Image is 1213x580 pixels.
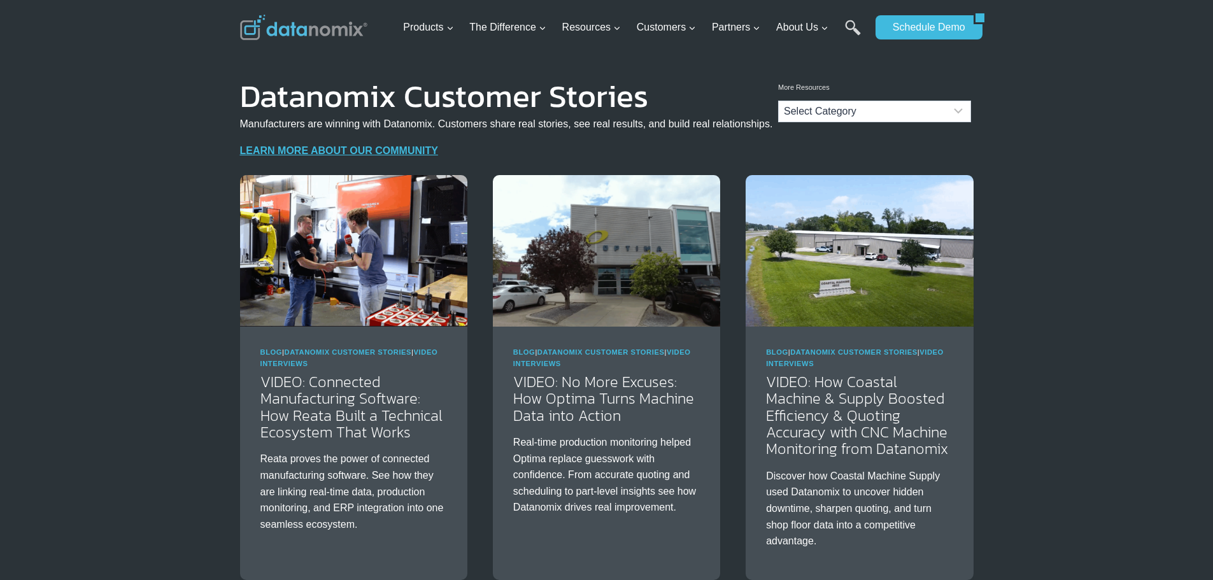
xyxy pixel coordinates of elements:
span: Customers [637,19,696,36]
a: VIDEO: Connected Manufacturing Software: How Reata Built a Technical Ecosystem That Works [260,371,443,443]
span: | | [766,348,944,367]
span: | | [260,348,438,367]
a: Datanomix Customer Stories [790,348,918,356]
a: Blog [260,348,283,356]
p: Discover how Coastal Machine Supply used Datanomix to uncover hidden downtime, sharpen quoting, a... [766,468,953,549]
span: | | [513,348,691,367]
p: Real-time production monitoring helped Optima replace guesswork with confidence. From accurate qu... [513,434,700,516]
span: Resources [562,19,621,36]
img: Discover how Optima Manufacturing uses Datanomix to turn raw machine data into real-time insights... [493,175,720,327]
a: Datanomix Customer Stories [537,348,665,356]
p: More Resources [778,82,971,94]
a: Schedule Demo [876,15,974,39]
span: About Us [776,19,828,36]
p: Manufacturers are winning with Datanomix. Customers share real stories, see real results, and bui... [240,116,773,132]
img: Coastal Machine Improves Efficiency & Quotes with Datanomix [746,175,973,327]
img: Reata’s Connected Manufacturing Software Ecosystem [240,175,467,327]
p: Reata proves the power of connected manufacturing software. See how they are linking real-time da... [260,451,447,532]
a: VIDEO: How Coastal Machine & Supply Boosted Efficiency & Quoting Accuracy with CNC Machine Monito... [766,371,948,460]
span: Partners [712,19,760,36]
span: The Difference [469,19,546,36]
img: Datanomix [240,15,367,40]
a: Search [845,20,861,48]
a: Datanomix Customer Stories [285,348,412,356]
a: LEARN MORE ABOUT OUR COMMUNITY [240,145,438,156]
span: Products [403,19,453,36]
nav: Primary Navigation [398,7,869,48]
a: Blog [766,348,788,356]
h1: Datanomix Customer Stories [240,87,773,106]
a: Blog [513,348,536,356]
a: VIDEO: No More Excuses: How Optima Turns Machine Data into Action [513,371,694,427]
